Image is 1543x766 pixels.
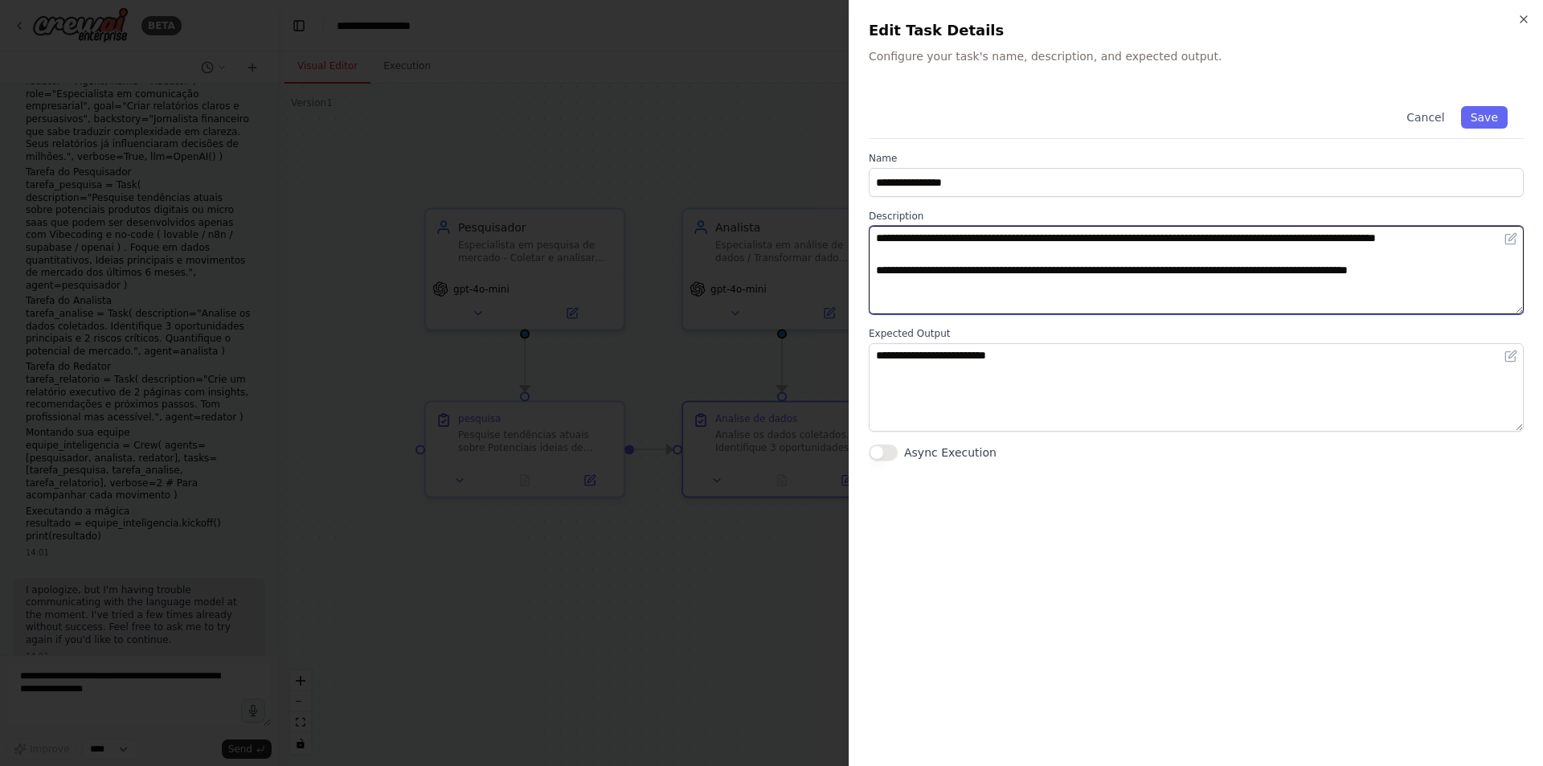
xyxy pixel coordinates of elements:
[904,444,997,461] label: Async Execution
[869,48,1524,64] p: Configure your task's name, description, and expected output.
[869,19,1524,42] h2: Edit Task Details
[869,152,1524,165] label: Name
[869,327,1524,340] label: Expected Output
[1461,106,1508,129] button: Save
[1501,229,1520,248] button: Open in editor
[1397,106,1454,129] button: Cancel
[869,210,1524,223] label: Description
[1501,346,1520,366] button: Open in editor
